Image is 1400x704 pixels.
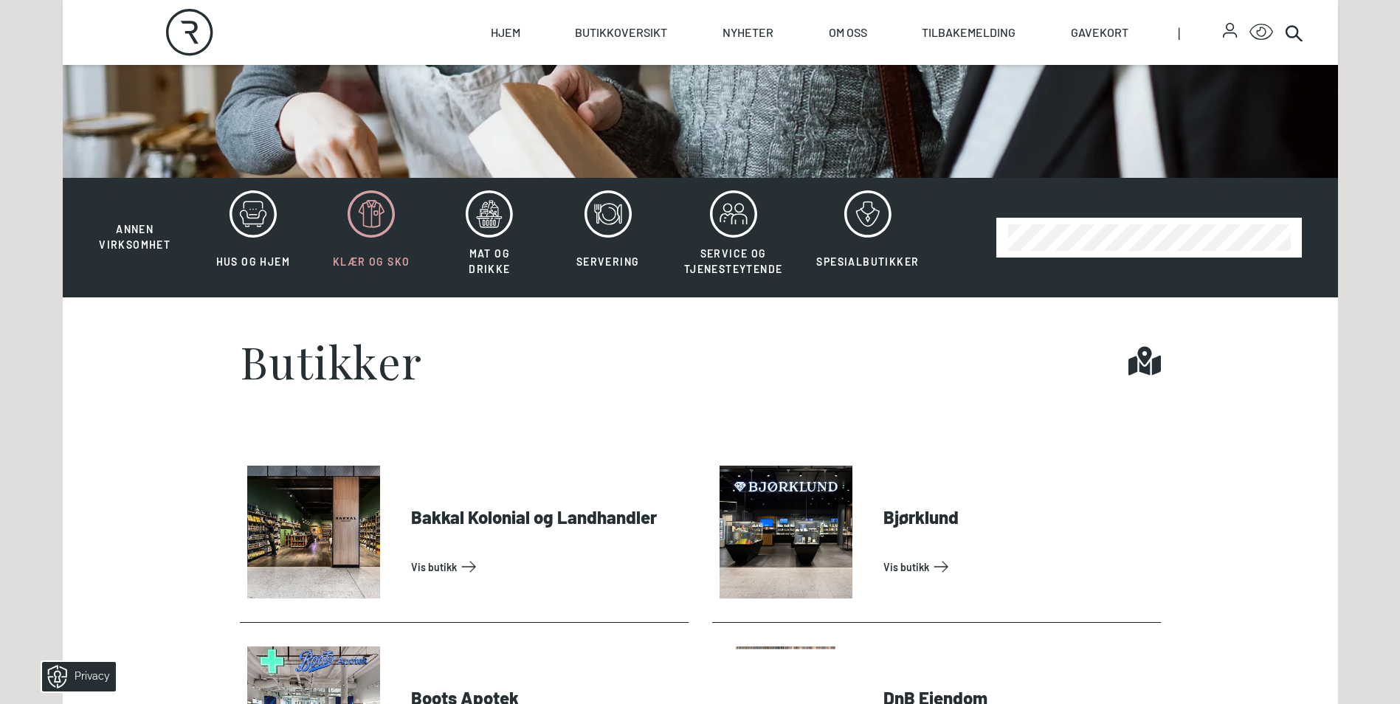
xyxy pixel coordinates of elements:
button: Service og tjenesteytende [669,190,799,286]
span: Klær og sko [333,255,410,268]
button: Annen virksomhet [77,190,193,253]
button: Servering [551,190,666,286]
span: Servering [576,255,640,268]
button: Open Accessibility Menu [1249,21,1273,44]
span: Hus og hjem [216,255,290,268]
button: Mat og drikke [432,190,547,286]
button: Spesialbutikker [801,190,934,286]
span: Spesialbutikker [816,255,919,268]
button: Klær og sko [314,190,429,286]
a: Vis Butikk: Bjørklund [883,555,1155,579]
span: Service og tjenesteytende [684,247,783,275]
iframe: Manage Preferences [15,657,135,697]
button: Hus og hjem [196,190,311,286]
h1: Butikker [240,339,423,383]
span: Annen virksomhet [99,223,170,251]
a: Vis Butikk: Bakkal Kolonial og Landhandler [411,555,683,579]
span: Mat og drikke [469,247,510,275]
